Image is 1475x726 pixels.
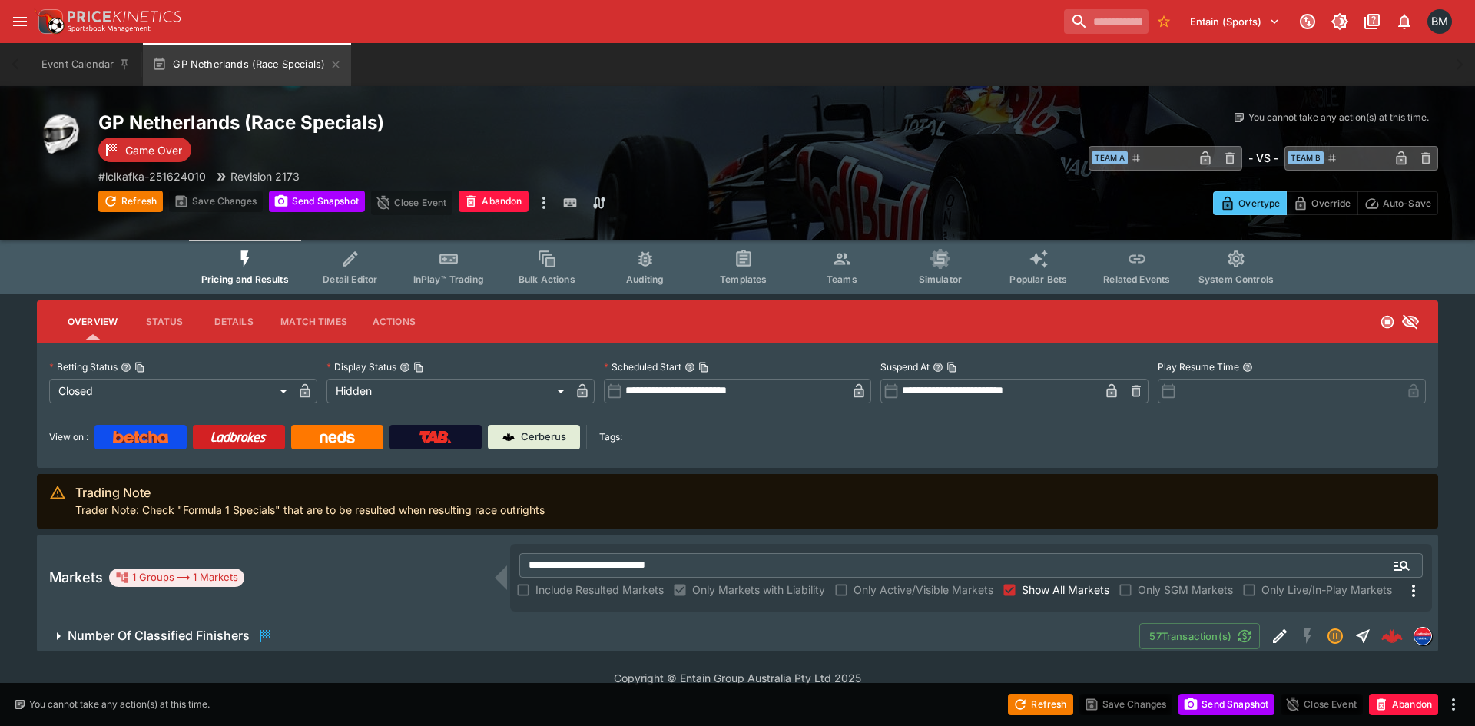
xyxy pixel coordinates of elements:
button: No Bookmarks [1152,9,1176,34]
p: Cerberus [521,429,566,445]
img: TabNZ [419,431,452,443]
div: lclkafka [1414,627,1432,645]
button: open drawer [6,8,34,35]
label: View on : [49,425,88,449]
span: Include Resulted Markets [535,582,664,598]
p: Suspend At [880,360,930,373]
img: Sportsbook Management [68,25,151,32]
img: Neds [320,431,354,443]
span: InPlay™ Trading [413,273,484,285]
input: search [1064,9,1149,34]
button: Select Tenant [1181,9,1289,34]
button: Refresh [1008,694,1072,715]
svg: More [1404,582,1423,600]
button: Toggle light/dark mode [1326,8,1354,35]
div: Trading Note [75,483,545,502]
button: Overview [55,303,130,340]
button: Event Calendar [32,43,140,86]
img: Ladbrokes [210,431,267,443]
button: more [1444,695,1463,714]
button: more [535,191,553,215]
span: Simulator [919,273,962,285]
button: Copy To Clipboard [413,362,424,373]
svg: Closed [1380,314,1395,330]
button: GP Netherlands (Race Specials) [143,43,351,86]
span: Related Events [1103,273,1170,285]
span: Teams [827,273,857,285]
div: Event type filters [189,240,1286,294]
button: Documentation [1358,8,1386,35]
h5: Markets [49,569,103,586]
button: Open [1388,552,1416,579]
span: Mark an event as closed and abandoned. [1369,695,1438,711]
button: Send Snapshot [1178,694,1274,715]
p: Override [1311,195,1351,211]
button: Play Resume Time [1242,362,1253,373]
button: Details [199,303,268,340]
div: Byron Monk [1427,9,1452,34]
div: 1 Groups 1 Markets [115,569,238,587]
span: Popular Bets [1009,273,1067,285]
button: Copy To Clipboard [946,362,957,373]
button: Edit Detail [1266,622,1294,650]
p: Overtype [1238,195,1280,211]
p: Betting Status [49,360,118,373]
label: Tags: [599,425,622,449]
img: Betcha [113,431,168,443]
button: Byron Monk [1423,5,1457,38]
span: Only Active/Visible Markets [854,582,993,598]
p: Auto-Save [1383,195,1431,211]
h6: - VS - [1248,150,1278,166]
button: Suspended [1321,622,1349,650]
span: System Controls [1198,273,1274,285]
p: You cannot take any action(s) at this time. [29,698,210,711]
span: Bulk Actions [519,273,575,285]
img: motorracing.png [37,111,86,160]
button: Auto-Save [1357,191,1438,215]
p: Copy To Clipboard [98,168,206,184]
button: Scheduled StartCopy To Clipboard [684,362,695,373]
img: logo-cerberus--red.svg [1381,625,1403,647]
a: Cerberus [488,425,580,449]
span: Team B [1288,151,1324,164]
button: Notifications [1390,8,1418,35]
p: Game Over [125,142,182,158]
button: Refresh [98,191,163,212]
span: Only Markets with Liability [692,582,825,598]
span: Only Live/In-Play Markets [1261,582,1392,598]
span: Pricing and Results [201,273,289,285]
button: Send Snapshot [269,191,365,212]
button: Display StatusCopy To Clipboard [399,362,410,373]
div: Start From [1213,191,1438,215]
span: Detail Editor [323,273,377,285]
p: You cannot take any action(s) at this time. [1248,111,1429,124]
img: lclkafka [1414,628,1431,645]
button: Abandon [1369,694,1438,715]
button: Suspend AtCopy To Clipboard [933,362,943,373]
button: Match Times [268,303,360,340]
button: Abandon [459,191,528,212]
img: PriceKinetics Logo [34,6,65,37]
svg: Hidden [1401,313,1420,331]
button: Straight [1349,622,1377,650]
span: Show All Markets [1022,582,1109,598]
button: Number Of Classified Finishers [37,621,1139,651]
button: 57Transaction(s) [1139,623,1260,649]
p: Scheduled Start [604,360,681,373]
h2: Copy To Clipboard [98,111,768,134]
span: Templates [720,273,767,285]
div: a0f76ec6-4337-4a9c-b50c-66fc1e8414e9 [1381,625,1403,647]
svg: Suspended [1326,627,1344,645]
button: Copy To Clipboard [698,362,709,373]
a: a0f76ec6-4337-4a9c-b50c-66fc1e8414e9 [1377,621,1407,651]
span: Only SGM Markets [1138,582,1233,598]
div: Closed [49,379,293,403]
h6: Number Of Classified Finishers [68,628,250,644]
button: Actions [360,303,429,340]
span: Mark an event as closed and abandoned. [459,193,528,208]
button: Override [1286,191,1357,215]
p: Play Resume Time [1158,360,1239,373]
p: Revision 2173 [230,168,300,184]
div: Trader Note: Check "Formula 1 Specials" that are to be resulted when resulting race outrights [75,479,545,524]
button: Connected to PK [1294,8,1321,35]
